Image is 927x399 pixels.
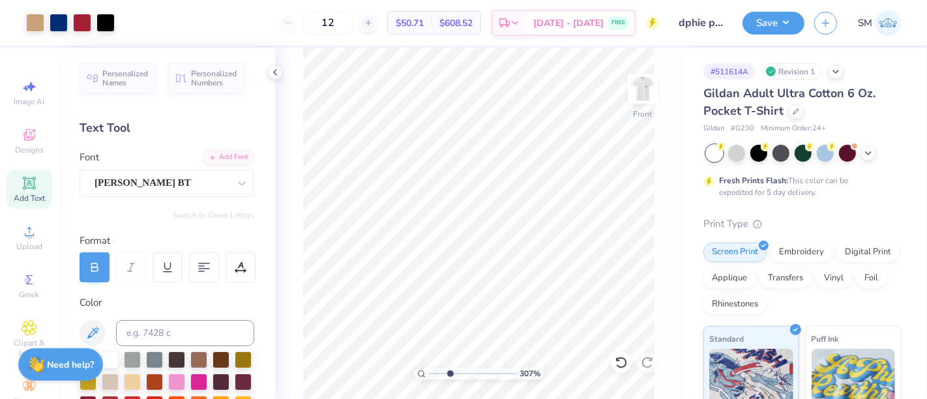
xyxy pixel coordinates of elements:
[20,289,40,300] span: Greek
[816,269,852,288] div: Vinyl
[703,295,767,314] div: Rhinestones
[173,210,254,220] button: Switch to Greek Letters
[80,295,254,310] div: Color
[703,123,724,134] span: Gildan
[16,241,42,252] span: Upload
[759,269,812,288] div: Transfers
[669,10,733,36] input: Untitled Design
[116,320,254,346] input: e.g. 7428 c
[703,216,901,231] div: Print Type
[48,359,95,371] strong: Need help?
[719,175,879,198] div: This color can be expedited for 5 day delivery.
[703,243,767,262] div: Screen Print
[856,269,887,288] div: Foil
[80,233,256,248] div: Format
[762,63,822,80] div: Revision 1
[719,175,788,186] strong: Fresh Prints Flash:
[80,150,99,165] label: Font
[396,16,424,30] span: $50.71
[439,16,473,30] span: $608.52
[836,243,900,262] div: Digital Print
[703,269,756,288] div: Applique
[875,10,901,36] img: Shruthi Mohan
[731,123,754,134] span: # G230
[611,18,625,27] span: FREE
[761,123,826,134] span: Minimum Order: 24 +
[703,63,756,80] div: # 511614A
[14,96,45,107] span: Image AI
[858,10,901,36] a: SM
[520,368,541,379] span: 307 %
[533,16,604,30] span: [DATE] - [DATE]
[858,16,872,31] span: SM
[634,108,653,120] div: Front
[191,69,237,87] span: Personalized Numbers
[743,12,804,35] button: Save
[709,332,744,346] span: Standard
[771,243,832,262] div: Embroidery
[80,119,254,137] div: Text Tool
[812,332,839,346] span: Puff Ink
[203,150,254,165] div: Add Font
[7,338,52,359] span: Clipart & logos
[302,11,353,35] input: – –
[102,69,149,87] span: Personalized Names
[14,193,45,203] span: Add Text
[630,76,656,102] img: Front
[703,85,875,119] span: Gildan Adult Ultra Cotton 6 Oz. Pocket T-Shirt
[15,145,44,155] span: Designs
